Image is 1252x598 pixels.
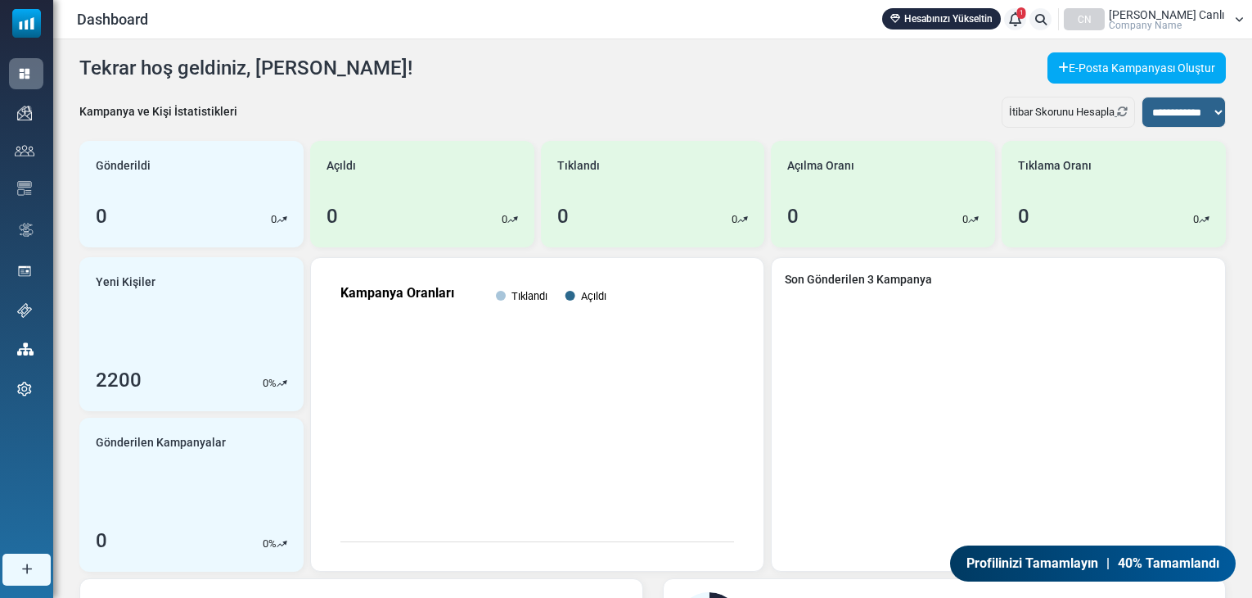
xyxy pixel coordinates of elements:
[263,536,287,552] div: %
[263,375,287,392] div: %
[962,211,968,228] p: 0
[1004,8,1026,30] a: 1
[17,106,32,120] img: campaigns-icon.png
[1018,202,1029,231] div: 0
[1118,554,1219,573] span: 40% Tamamlandı
[1017,7,1026,19] span: 1
[787,157,854,174] span: Açılma Oranı
[77,8,148,30] span: Dashboard
[557,157,600,174] span: Tıklandı
[79,57,412,80] h4: Tekrar hoş geldiniz, [PERSON_NAME]!
[785,271,1212,288] a: Son Gönderilen 3 Kampanya
[79,257,304,411] a: Yeni Kişiler 2200 0%
[732,211,737,228] p: 0
[580,290,606,302] text: Açıldı
[1018,157,1092,174] span: Tıklama Oranı
[17,264,32,279] img: landing_pages.svg
[327,202,338,231] div: 0
[96,365,142,395] div: 2200
[1115,106,1128,118] a: Refresh Stats
[327,157,356,174] span: Açıldı
[17,66,32,81] img: dashboard-icon-active.svg
[1109,9,1224,20] span: [PERSON_NAME] Canlı
[511,290,547,302] text: Tıklandı
[17,181,32,196] img: email-templates-icon.svg
[271,211,277,228] p: 0
[12,9,41,38] img: mailsoftly_icon_blue_white.svg
[17,303,32,318] img: support-icon.svg
[324,271,750,558] svg: Kampanya Oranları
[1109,20,1182,30] span: Company Name
[96,202,107,231] div: 0
[1193,211,1199,228] p: 0
[950,546,1236,582] a: Profilinizi Tamamlayın | 40% Tamamlandı
[1064,8,1244,30] a: CN [PERSON_NAME] Canlı Company Name
[966,554,1098,573] span: Profilinizi Tamamlayın
[96,157,151,174] span: Gönderildi
[502,211,507,228] p: 0
[1064,8,1105,30] div: CN
[263,375,268,392] p: 0
[17,382,32,396] img: settings-icon.svg
[1047,52,1226,84] a: E-Posta Kampanyası Oluştur
[17,220,35,239] img: workflow.svg
[1106,554,1110,573] span: |
[96,434,226,451] span: Gönderilen Kampanyalar
[96,274,155,291] span: Yeni Kişiler
[340,285,454,301] text: Kampanya Oranları
[15,145,34,156] img: contacts-icon.svg
[882,8,1001,29] a: Hesabınızı Yükseltin
[263,536,268,552] p: 0
[79,103,237,120] div: Kampanya ve Kişi İstatistikleri
[557,202,569,231] div: 0
[1002,97,1135,128] div: İtibar Skorunu Hesapla
[96,526,107,555] div: 0
[787,202,799,231] div: 0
